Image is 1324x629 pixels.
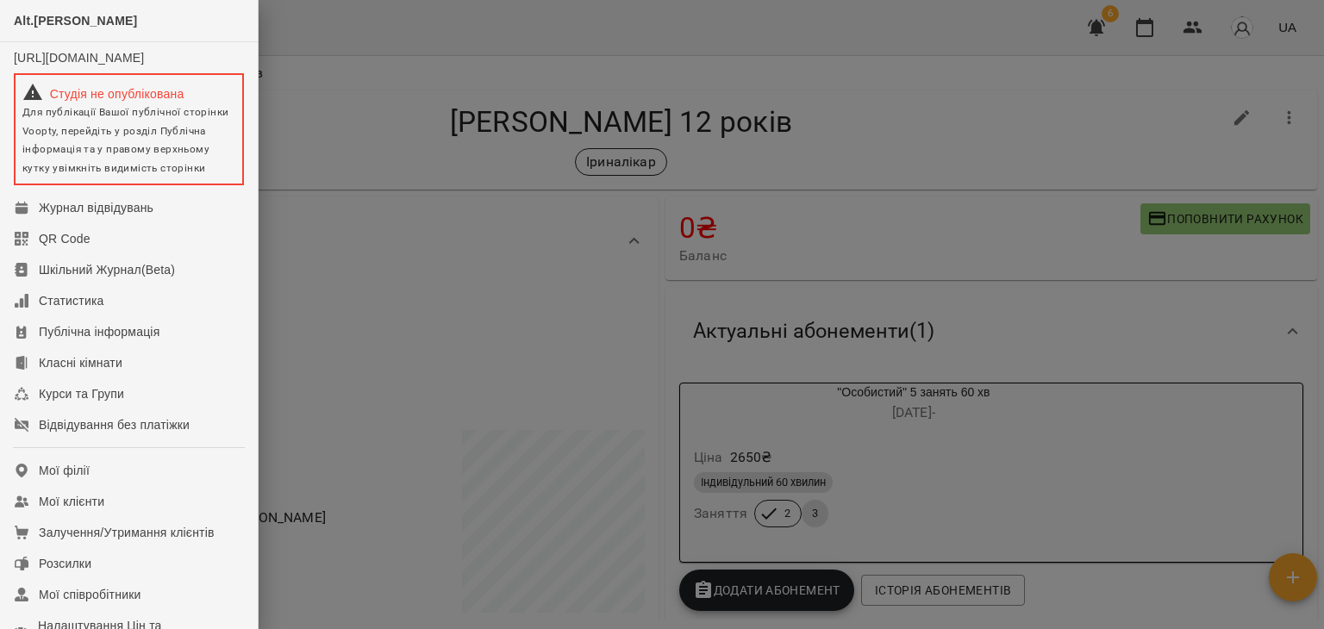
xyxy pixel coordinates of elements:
[39,586,141,603] div: Мої співробітники
[14,14,137,28] span: Alt.[PERSON_NAME]
[39,199,153,216] div: Журнал відвідувань
[14,51,144,65] a: [URL][DOMAIN_NAME]
[22,106,228,174] span: Для публікації Вашої публічної сторінки Voopty, перейдіть у розділ Публічна інформація та у право...
[39,292,104,309] div: Статистика
[39,555,91,572] div: Розсилки
[22,82,235,103] div: Студія не опублікована
[39,462,90,479] div: Мої філії
[39,493,104,510] div: Мої клієнти
[39,385,124,402] div: Курси та Групи
[39,323,159,340] div: Публічна інформація
[39,261,175,278] div: Шкільний Журнал(Beta)
[39,230,91,247] div: QR Code
[39,416,190,433] div: Відвідування без платіжки
[39,524,215,541] div: Залучення/Утримання клієнтів
[39,354,122,371] div: Класні кімнати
